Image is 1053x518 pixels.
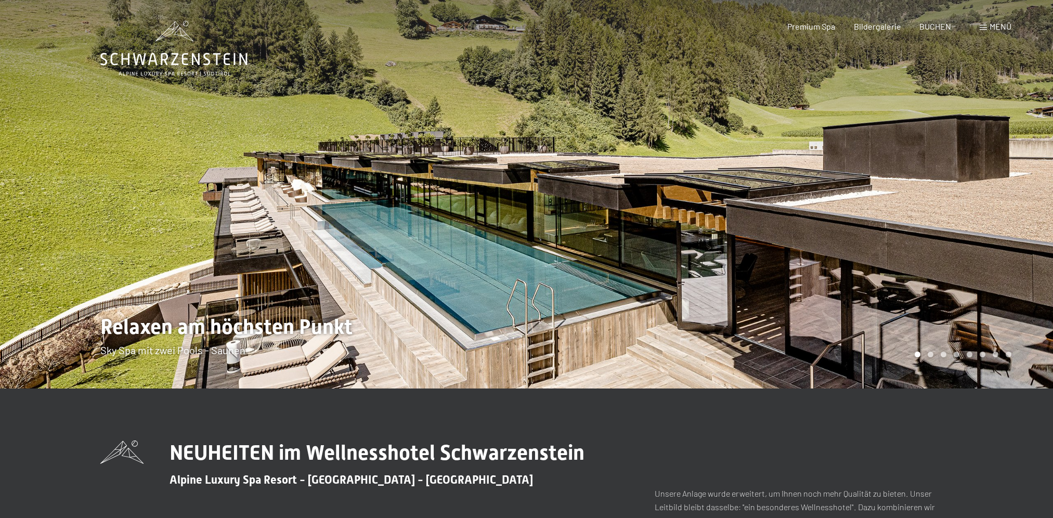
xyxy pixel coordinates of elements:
[967,352,972,357] div: Carousel Page 5
[170,441,584,465] span: NEUHEITEN im Wellnesshotel Schwarzenstein
[1006,352,1011,357] div: Carousel Page 8
[919,21,951,31] a: BUCHEN
[941,352,946,357] div: Carousel Page 3
[915,352,920,357] div: Carousel Page 1 (Current Slide)
[990,21,1011,31] span: Menü
[954,352,959,357] div: Carousel Page 4
[911,352,1011,357] div: Carousel Pagination
[980,352,985,357] div: Carousel Page 6
[854,21,901,31] a: Bildergalerie
[993,352,998,357] div: Carousel Page 7
[928,352,933,357] div: Carousel Page 2
[170,473,533,486] span: Alpine Luxury Spa Resort - [GEOGRAPHIC_DATA] - [GEOGRAPHIC_DATA]
[787,21,835,31] a: Premium Spa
